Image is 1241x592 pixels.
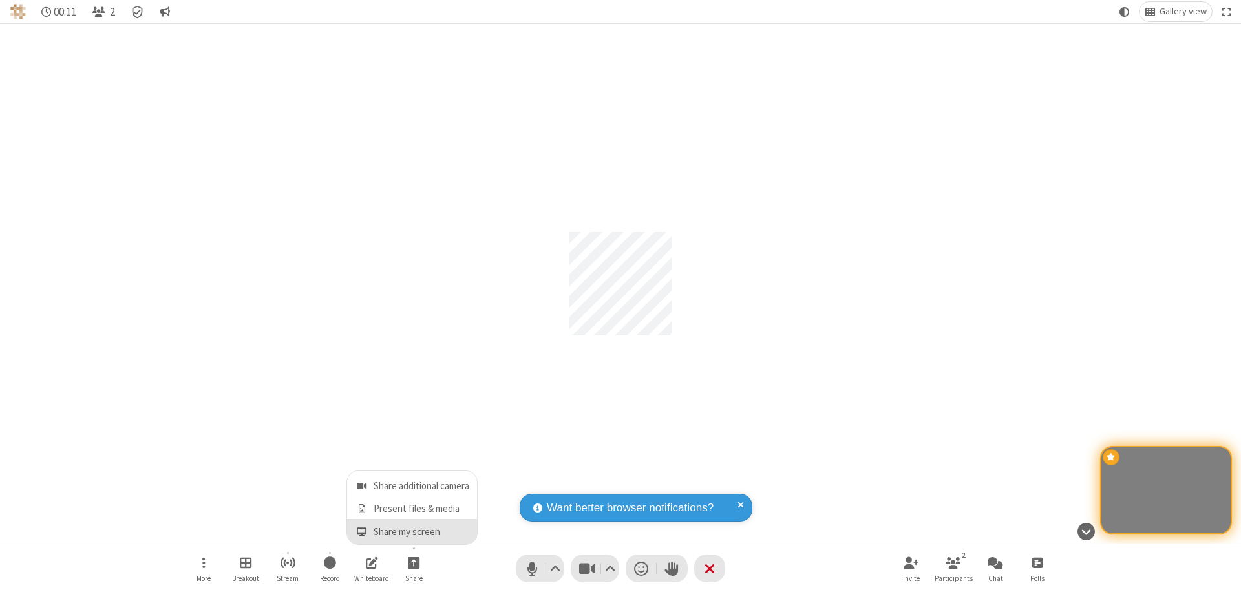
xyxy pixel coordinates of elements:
span: Participants [935,575,973,582]
button: Open participant list [87,2,120,21]
span: 2 [110,6,115,18]
span: Stream [277,575,299,582]
button: Mute (⌘+Shift+A) [516,555,564,582]
div: Meeting details Encryption enabled [125,2,150,21]
button: Share my screen [347,519,477,544]
span: Gallery view [1160,6,1207,17]
button: Start streaming [268,550,307,587]
button: Raise hand [657,555,688,582]
button: Audio settings [547,555,564,582]
button: Using system theme [1114,2,1135,21]
span: Polls [1030,575,1045,582]
button: Share additional camera [347,471,477,496]
button: Open participant list [934,550,973,587]
button: Open menu [394,550,433,587]
button: Open menu [184,550,223,587]
button: Present files & media [347,496,477,519]
button: Conversation [154,2,175,21]
span: More [196,575,211,582]
button: Open poll [1018,550,1057,587]
span: Chat [988,575,1003,582]
span: Want better browser notifications? [547,500,714,516]
span: 00:11 [54,6,76,18]
div: 2 [959,549,970,561]
span: Share [405,575,423,582]
button: Open chat [976,550,1015,587]
button: Change layout [1140,2,1212,21]
button: Stop video (⌘+Shift+V) [571,555,619,582]
button: End or leave meeting [694,555,725,582]
div: Timer [36,2,82,21]
button: Open shared whiteboard [352,550,391,587]
button: Fullscreen [1217,2,1236,21]
button: Invite participants (⌘+Shift+I) [892,550,931,587]
button: Start recording [310,550,349,587]
span: Share additional camera [374,481,469,492]
button: Manage Breakout Rooms [226,550,265,587]
span: Breakout [232,575,259,582]
button: Video setting [602,555,619,582]
span: Present files & media [374,503,469,514]
span: Invite [903,575,920,582]
img: QA Selenium DO NOT DELETE OR CHANGE [10,4,26,19]
span: Whiteboard [354,575,389,582]
button: Hide [1072,516,1099,547]
button: Send a reaction [626,555,657,582]
span: Share my screen [374,527,469,538]
span: Record [320,575,340,582]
